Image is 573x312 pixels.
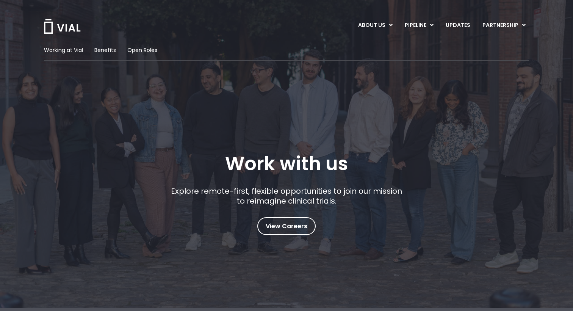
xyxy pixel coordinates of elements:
a: Benefits [94,46,116,54]
a: UPDATES [440,19,476,32]
span: View Careers [266,221,307,231]
a: View Careers [257,217,316,235]
a: PIPELINEMenu Toggle [399,19,439,32]
img: Vial Logo [43,19,81,34]
a: Working at Vial [44,46,83,54]
a: Open Roles [127,46,157,54]
p: Explore remote-first, flexible opportunities to join our mission to reimagine clinical trials. [168,186,405,206]
h1: Work with us [225,153,348,175]
a: ABOUT USMenu Toggle [352,19,398,32]
a: PARTNERSHIPMenu Toggle [476,19,532,32]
